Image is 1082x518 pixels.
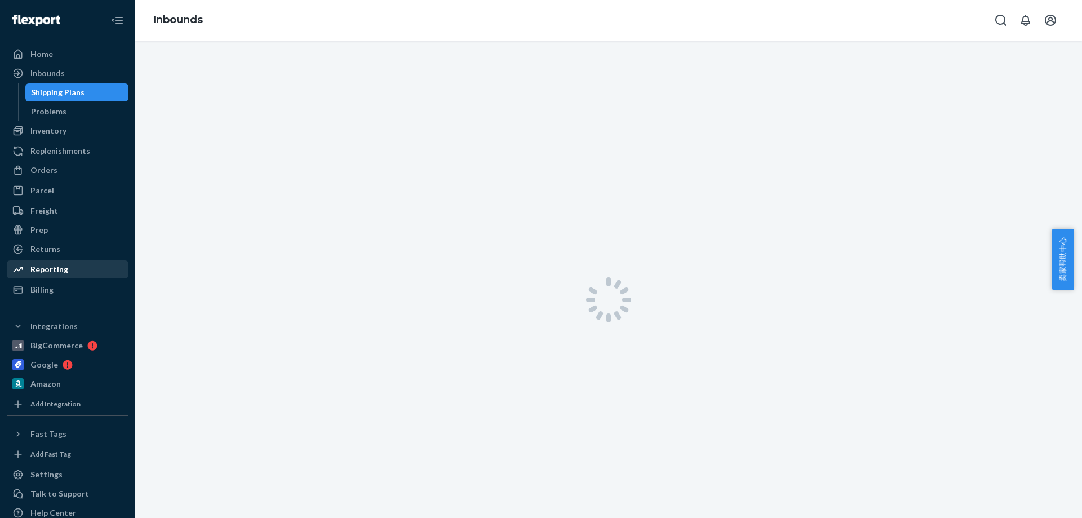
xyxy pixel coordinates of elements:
[7,317,128,335] button: Integrations
[30,488,89,499] div: Talk to Support
[7,466,128,484] a: Settings
[7,485,128,503] a: Talk to Support
[30,243,60,255] div: Returns
[7,425,128,443] button: Fast Tags
[12,15,60,26] img: Flexport logo
[7,202,128,220] a: Freight
[31,87,85,98] div: Shipping Plans
[7,337,128,355] a: BigCommerce
[30,68,65,79] div: Inbounds
[7,260,128,278] a: Reporting
[30,359,58,370] div: Google
[30,205,58,216] div: Freight
[7,221,128,239] a: Prep
[30,378,61,389] div: Amazon
[7,375,128,393] a: Amazon
[7,448,128,461] a: Add Fast Tag
[30,449,71,459] div: Add Fast Tag
[30,145,90,157] div: Replenishments
[144,4,212,37] ol: breadcrumbs
[7,356,128,374] a: Google
[153,14,203,26] a: Inbounds
[30,428,66,440] div: Fast Tags
[7,281,128,299] a: Billing
[1052,229,1074,290] button: 卖家帮助中心
[30,125,66,136] div: Inventory
[30,284,54,295] div: Billing
[30,224,48,236] div: Prep
[7,161,128,179] a: Orders
[30,321,78,332] div: Integrations
[25,103,129,121] a: Problems
[30,264,68,275] div: Reporting
[30,165,57,176] div: Orders
[7,397,128,411] a: Add Integration
[7,45,128,63] a: Home
[106,9,128,32] button: Close Navigation
[7,64,128,82] a: Inbounds
[31,106,66,117] div: Problems
[30,399,81,409] div: Add Integration
[7,122,128,140] a: Inventory
[30,469,63,480] div: Settings
[7,240,128,258] a: Returns
[1039,9,1062,32] button: Open account menu
[7,181,128,200] a: Parcel
[30,185,54,196] div: Parcel
[7,142,128,160] a: Replenishments
[25,83,129,101] a: Shipping Plans
[30,48,53,60] div: Home
[1014,9,1037,32] button: Open notifications
[30,340,83,351] div: BigCommerce
[990,9,1012,32] button: Open Search Box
